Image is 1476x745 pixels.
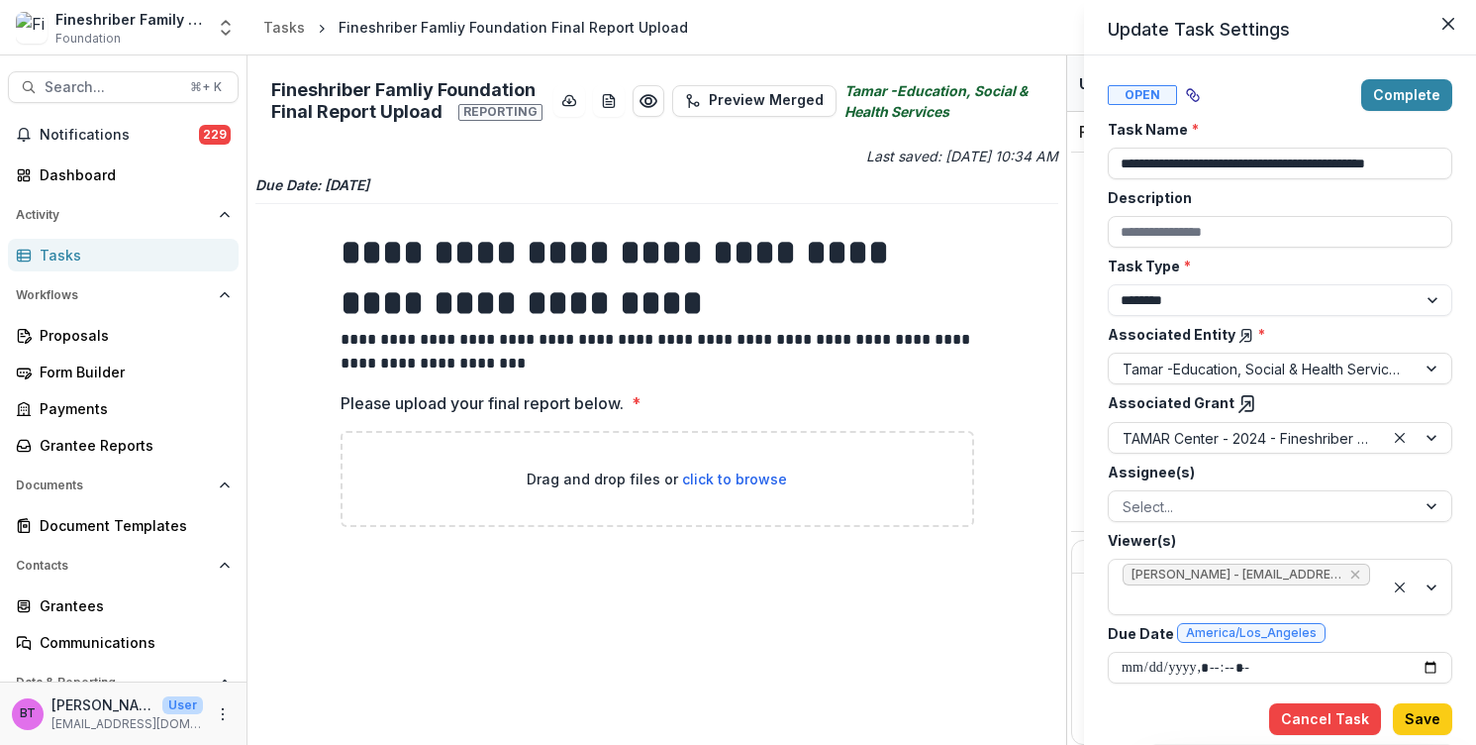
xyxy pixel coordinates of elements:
[1432,8,1464,40] button: Close
[1393,703,1452,735] button: Save
[1108,623,1440,644] label: Due Date
[1108,392,1440,414] label: Associated Grant
[1361,79,1452,111] button: Complete
[1108,119,1440,140] label: Task Name
[1108,462,1440,482] label: Assignee(s)
[1347,565,1363,585] div: Remove Beth Tigay - btigay@fineshriber.org
[1186,626,1317,640] span: America/Los_Angeles
[1388,576,1412,599] div: Clear selected options
[1269,703,1381,735] button: Cancel Task
[1108,187,1440,208] label: Description
[1108,85,1177,105] span: Open
[1388,426,1412,450] div: Clear selected options
[1108,256,1440,276] label: Task Type
[1108,324,1440,345] label: Associated Entity
[1132,568,1341,582] span: [PERSON_NAME] - [EMAIL_ADDRESS][DOMAIN_NAME]
[1108,530,1440,551] label: Viewer(s)
[1177,79,1209,111] button: View dependent tasks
